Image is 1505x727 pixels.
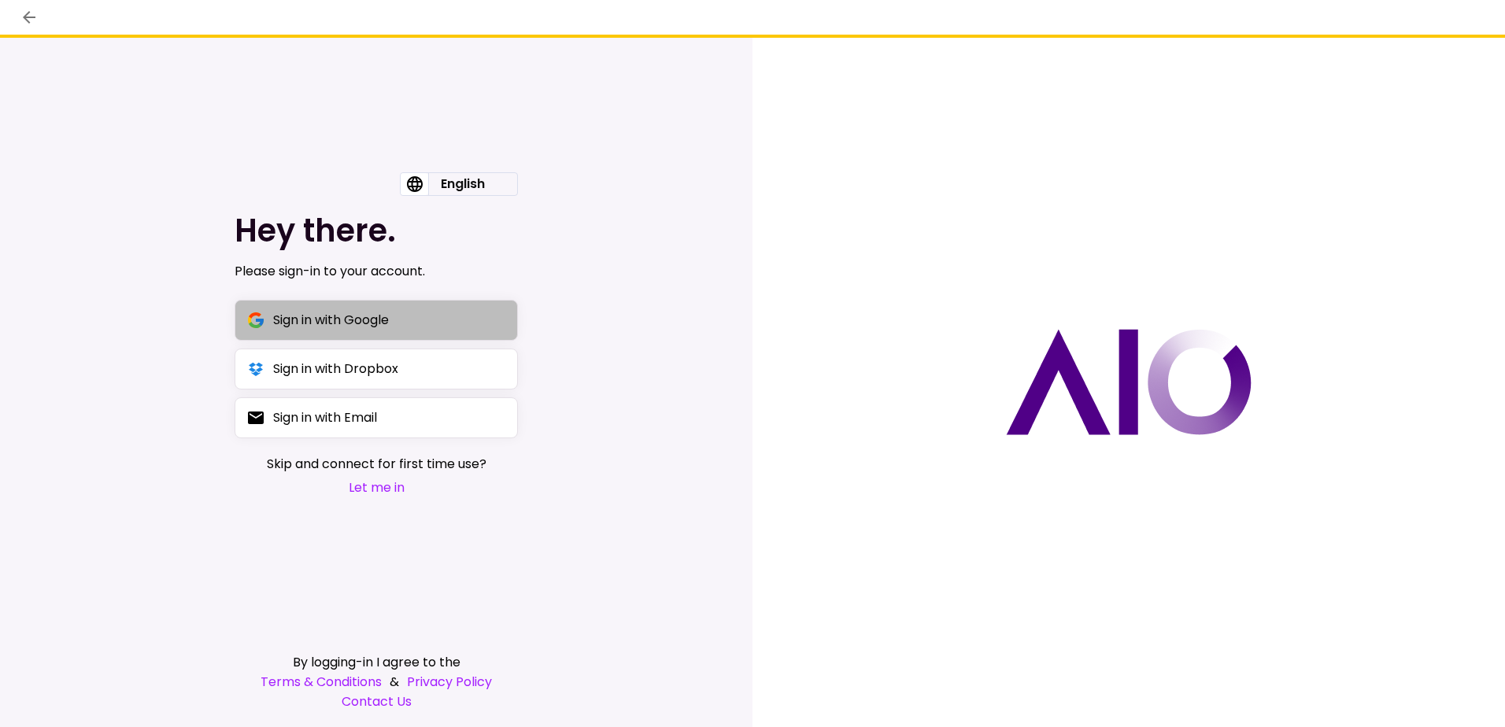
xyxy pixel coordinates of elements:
[407,672,492,692] a: Privacy Policy
[16,4,43,31] button: back
[273,310,389,330] div: Sign in with Google
[273,359,398,378] div: Sign in with Dropbox
[235,652,518,672] div: By logging-in I agree to the
[235,692,518,711] a: Contact Us
[267,454,486,474] span: Skip and connect for first time use?
[267,478,486,497] button: Let me in
[428,173,497,195] div: English
[235,212,518,249] h1: Hey there.
[235,672,518,692] div: &
[235,349,518,389] button: Sign in with Dropbox
[1006,329,1252,435] img: AIO logo
[261,672,382,692] a: Terms & Conditions
[235,397,518,438] button: Sign in with Email
[235,300,518,341] button: Sign in with Google
[235,262,518,281] div: Please sign-in to your account.
[273,408,377,427] div: Sign in with Email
